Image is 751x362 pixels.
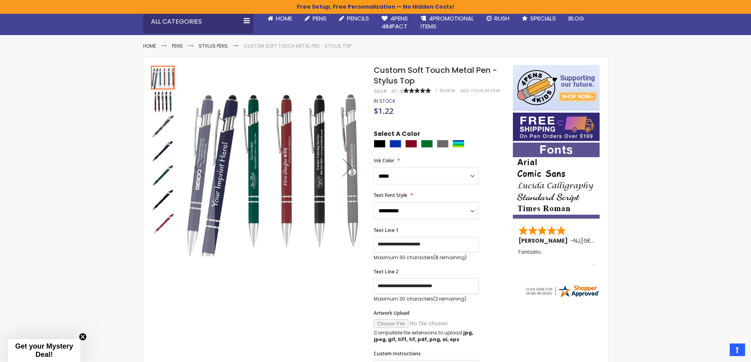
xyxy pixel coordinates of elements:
span: Specials [530,14,556,22]
div: Get your Mystery Deal!Close teaser [8,339,80,362]
img: Custom Soft Touch Metal Pen - Stylus Top [183,76,363,256]
div: Custom Soft Touch Metal Pen - Stylus Top [151,187,175,212]
span: NJ [574,237,580,245]
div: NT-8 [391,88,403,95]
span: $1.22 [374,106,393,116]
a: Blog [562,10,590,27]
p: Maximum 30 characters [374,296,479,302]
a: Add Your Review [460,88,500,94]
span: Rush [494,14,509,22]
span: Get your Mystery Deal! [15,342,73,358]
img: 4pens 4 kids [513,65,600,111]
span: Text Font Style [374,192,407,199]
span: Select A Color [374,130,420,140]
img: Free shipping on orders over $199 [513,113,600,141]
a: Home [143,43,156,49]
div: Green [421,140,433,148]
span: 4PROMOTIONAL ITEMS [421,14,474,30]
span: In stock [374,98,395,104]
a: 1 Review [436,88,457,94]
button: Close teaser [79,333,87,341]
a: 4Pens4impact [375,10,414,35]
span: Custom Soft Touch Metal Pen - Stylus Top [374,65,497,86]
img: Custom Soft Touch Metal Pen - Stylus Top [151,188,175,212]
iframe: Google Customer Reviews [686,341,751,362]
p: Maximum 30 characters [374,254,479,261]
a: Home [261,10,298,27]
div: Grey [437,140,449,148]
a: Pencils [333,10,375,27]
span: Artwork Upload [374,310,409,316]
span: Pens [313,14,326,22]
div: Previous [183,65,215,269]
strong: jpg, jpeg, gif, tiff, tif, pdf, png, ai, eps [374,329,473,342]
li: Custom Soft Touch Metal Pen - Stylus Top [244,43,351,49]
div: Burgundy [405,140,417,148]
span: Review [440,88,455,94]
span: Home [276,14,292,22]
div: Custom Soft Touch Metal Pen - Stylus Top [151,212,175,236]
span: - , [570,237,639,245]
div: Availability [374,98,395,104]
a: Pens [172,43,183,49]
div: Custom Soft Touch Metal Pen - Stylus Top [151,163,175,187]
a: Specials [516,10,562,27]
a: 4PROMOTIONALITEMS [414,10,480,35]
span: Text Line 1 [374,227,399,234]
img: Custom Soft Touch Metal Pen - Stylus Top [151,90,175,114]
div: Assorted [453,140,464,148]
img: 4pens.com widget logo [524,284,600,298]
img: Custom Soft Touch Metal Pen - Stylus Top [151,212,175,236]
span: [PERSON_NAME] [518,237,570,245]
span: Custom Instructions [374,350,421,357]
span: [GEOGRAPHIC_DATA] [581,237,639,245]
span: Pencils [347,14,369,22]
span: 1 [436,88,437,94]
div: Fantastic [518,249,595,266]
span: (2 remaining) [433,295,466,302]
div: Custom Soft Touch Metal Pen - Stylus Top [151,138,175,163]
div: Custom Soft Touch Metal Pen - Stylus Top [151,114,175,138]
strong: SKU [374,88,388,95]
span: Text Line 2 [374,268,399,275]
a: Stylus Pens [199,43,228,49]
img: Custom Soft Touch Metal Pen - Stylus Top [151,115,175,138]
div: All Categories [143,10,253,33]
span: Ink Color [374,157,394,164]
span: Blog [568,14,584,22]
a: Rush [480,10,516,27]
a: 4pens.com certificate URL [524,293,600,300]
p: Compatible file extensions to upload: [374,330,479,342]
span: (8 remaining) [433,254,467,261]
div: Blue [389,140,401,148]
div: Next [332,65,363,269]
div: 100% [403,88,431,93]
span: 4Pens 4impact [382,14,408,30]
img: Custom Soft Touch Metal Pen - Stylus Top [151,139,175,163]
img: font-personalization-examples [513,143,600,219]
div: Black [374,140,386,148]
div: Custom Soft Touch Metal Pen - Stylus Top [151,65,175,89]
a: Pens [298,10,333,27]
img: Custom Soft Touch Metal Pen - Stylus Top [151,163,175,187]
